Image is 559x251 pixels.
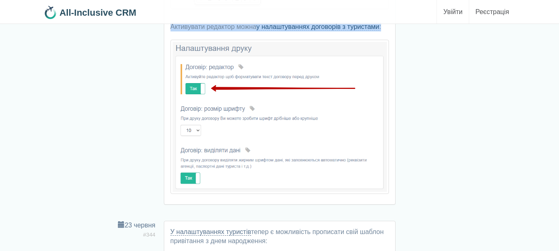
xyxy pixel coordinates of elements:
[170,40,389,194] img: %D0%B4%D0%BE%D0%B3%D0%BE%D0%B2%D1%96%D1%80-%D1%80%D0%B5%D0%B4%D0%B0%D0%BA%D1%82%D0%BE%D1%80-1-%D1...
[44,6,57,19] img: 32x32.png
[60,7,137,18] b: All-Inclusive CRM
[143,232,156,238] span: #344
[170,227,389,246] p: тепер є можливість прописати свій шаблон привітання з днем народження:
[118,222,155,229] a: 23 червня
[170,228,251,236] a: У налаштуваннях туристів
[170,22,389,31] p: Активувати редактор можна :
[257,23,379,31] a: у налаштуваннях договорів з туристами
